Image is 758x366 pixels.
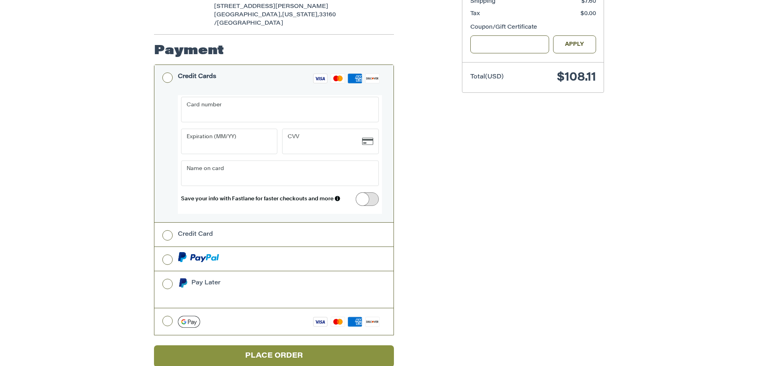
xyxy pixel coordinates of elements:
[470,74,504,80] span: Total (USD)
[178,228,213,241] div: Credit Card
[470,11,480,17] span: Tax
[178,278,188,288] img: Pay Later icon
[154,43,224,59] h2: Payment
[470,23,596,32] div: Coupon/Gift Certificate
[470,35,550,53] input: Gift Certificate or Coupon Code
[217,21,283,26] span: [GEOGRAPHIC_DATA]
[214,12,336,26] span: 33160 /
[282,12,319,18] span: [US_STATE],
[581,11,596,17] span: $0.00
[191,276,340,290] div: Pay Later
[553,35,596,53] button: Apply
[187,161,362,185] iframe: Secure Credit Card Frame - Cardholder Name
[178,252,219,262] img: PayPal icon
[178,290,340,297] iframe: PayPal Message 1
[187,129,261,153] iframe: Secure Credit Card Frame - Expiration Date
[178,316,200,328] img: Google Pay icon
[557,72,596,84] span: $108.11
[187,98,362,121] iframe: Secure Credit Card Frame - Credit Card Number
[178,70,216,83] div: Credit Cards
[288,129,362,153] iframe: Secure Credit Card Frame - CVV
[214,4,328,10] span: [STREET_ADDRESS][PERSON_NAME]
[214,12,282,18] span: [GEOGRAPHIC_DATA],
